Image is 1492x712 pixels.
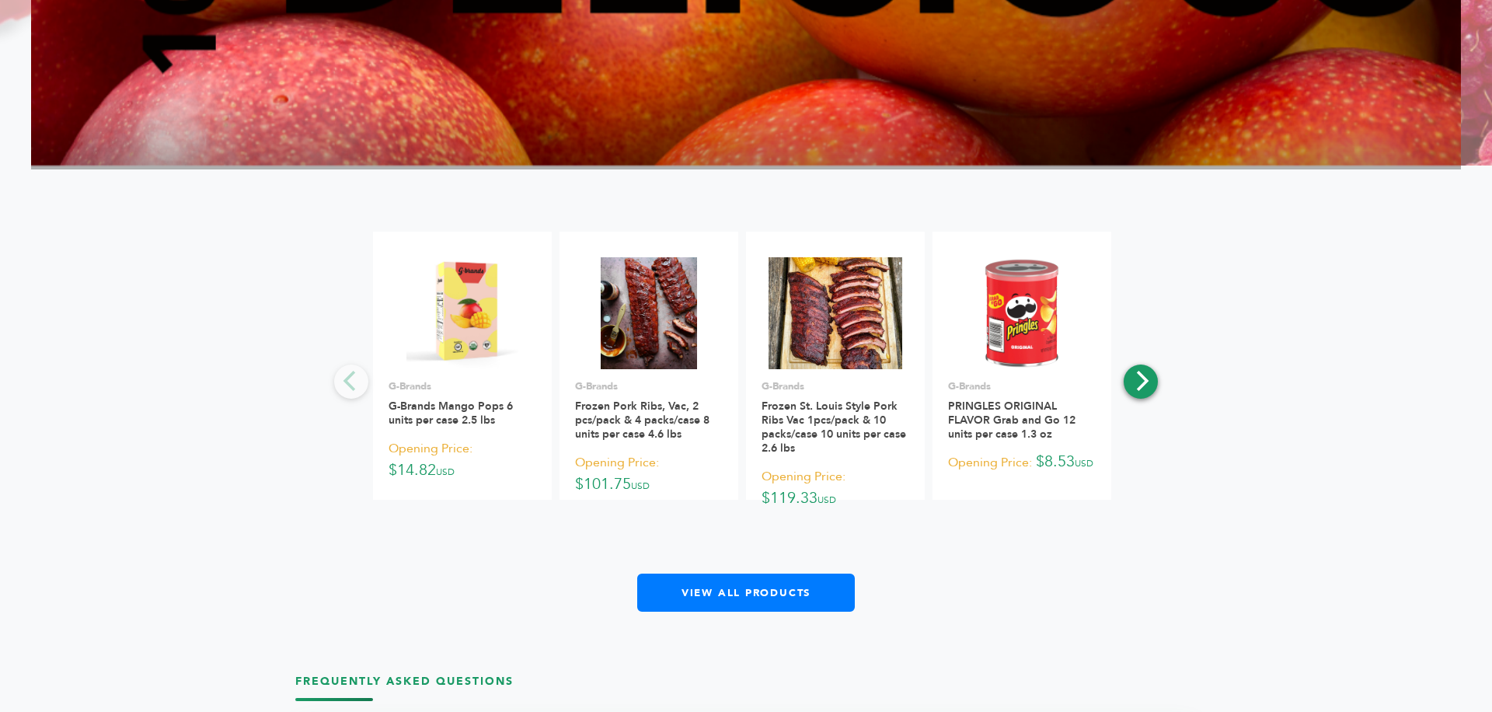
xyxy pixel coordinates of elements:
p: $14.82 [389,437,536,483]
img: G-Brands Mango Pops 6 units per case 2.5 lbs [406,257,519,370]
img: Frozen Pork Ribs, Vac, 2 pcs/pack & 4 packs/case 8 units per case 4.6 lbs [601,257,697,369]
a: G-Brands Mango Pops 6 units per case 2.5 lbs [389,399,513,428]
a: View All Products [637,574,855,612]
a: Frozen St. Louis Style Pork Ribs Vac 1pcs/pack & 10 packs/case 10 units per case 2.6 lbs [762,399,906,455]
p: G-Brands [762,379,909,393]
span: USD [631,480,650,492]
p: $8.53 [948,451,1096,474]
span: USD [817,494,836,506]
button: Next [1124,365,1158,399]
img: PRINGLES ORIGINAL FLAVOR Grab and Go 12 units per case 1.3 oz [966,257,1079,370]
span: USD [1075,457,1093,469]
span: Opening Price: [575,452,659,473]
a: Frozen Pork Ribs, Vac, 2 pcs/pack & 4 packs/case 8 units per case 4.6 lbs [575,399,709,442]
span: Opening Price: [389,438,472,459]
p: G-Brands [389,379,536,393]
p: G-Brands [948,379,1096,393]
a: PRINGLES ORIGINAL FLAVOR Grab and Go 12 units per case 1.3 oz [948,399,1075,442]
span: Opening Price: [948,452,1032,473]
p: $119.33 [762,465,909,511]
span: USD [436,466,455,478]
span: Opening Price: [762,466,845,487]
img: Frozen St. Louis Style Pork Ribs Vac 1pcs/pack & 10 packs/case 10 units per case 2.6 lbs [769,257,903,369]
h3: Frequently Asked Questions [295,674,1197,701]
p: G-Brands [575,379,723,393]
p: $101.75 [575,451,723,497]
